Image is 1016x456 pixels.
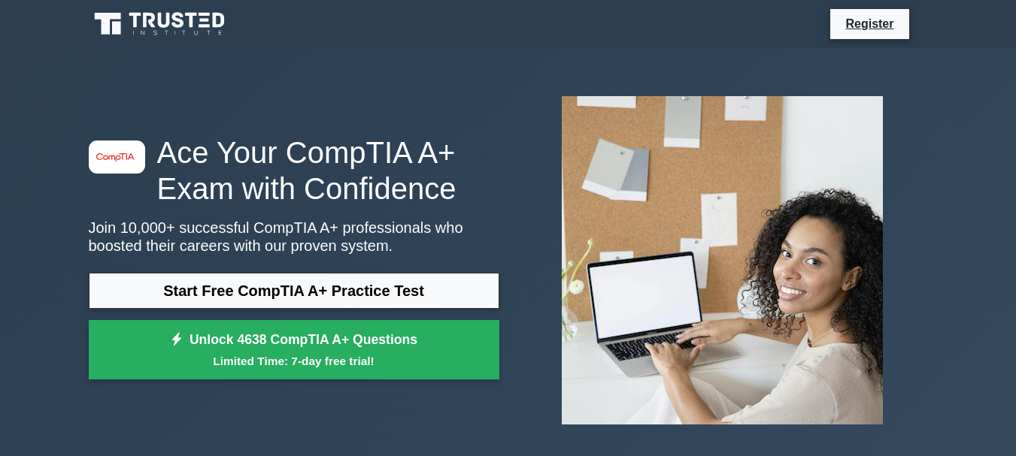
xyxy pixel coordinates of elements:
[89,320,499,380] a: Unlock 4638 CompTIA A+ QuestionsLimited Time: 7-day free trial!
[89,273,499,309] a: Start Free CompTIA A+ Practice Test
[89,219,499,255] p: Join 10,000+ successful CompTIA A+ professionals who boosted their careers with our proven system.
[108,352,481,370] small: Limited Time: 7-day free trial!
[836,14,902,33] a: Register
[89,134,499,207] h1: Ace Your CompTIA A+ Exam with Confidence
